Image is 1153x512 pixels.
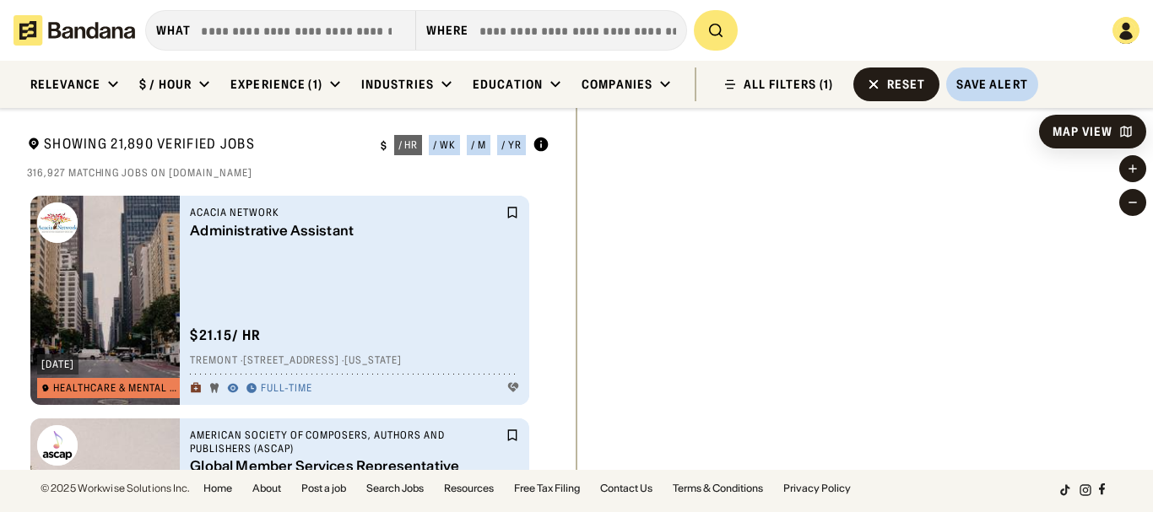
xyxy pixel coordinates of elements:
div: grid [27,189,549,470]
div: Acacia Network [190,206,502,219]
div: Experience (1) [230,77,322,92]
img: American Society of Composers, Authors and Publishers (ASCAP) logo [37,425,78,466]
div: $ / hour [139,77,192,92]
img: Acacia Network logo [37,202,78,243]
div: $ 21.15 / hr [190,326,261,344]
div: / hr [398,140,419,150]
div: © 2025 Workwise Solutions Inc. [41,483,190,493]
a: About [252,483,281,493]
div: Reset [887,78,926,90]
div: / yr [501,140,522,150]
div: Industries [361,77,434,92]
div: Save Alert [956,77,1028,92]
a: Resources [444,483,494,493]
div: [DATE] [41,359,74,369]
div: Education [473,77,543,92]
a: Contact Us [600,483,652,493]
div: American Society of Composers, Authors and Publishers (ASCAP) [190,428,502,455]
div: Relevance [30,77,100,92]
a: Free Tax Filing [514,483,580,493]
div: Global Member Services Representative [190,459,502,475]
a: Post a job [301,483,346,493]
div: Companies [582,77,652,92]
div: 316,927 matching jobs on [DOMAIN_NAME] [27,166,549,180]
div: Administrative Assistant [190,223,502,239]
div: Tremont · [STREET_ADDRESS] · [US_STATE] [190,354,519,368]
div: Showing 21,890 Verified Jobs [27,135,367,156]
img: Bandana logotype [14,15,135,46]
div: / m [471,140,486,150]
a: Home [203,483,232,493]
div: Healthcare & Mental Health [53,383,182,393]
a: Privacy Policy [783,483,851,493]
div: Full-time [261,382,312,396]
a: Search Jobs [366,483,424,493]
div: Map View [1053,126,1112,137]
div: ALL FILTERS (1) [744,78,833,90]
div: $ [381,139,387,153]
a: Terms & Conditions [673,483,763,493]
div: what [156,23,191,38]
div: / wk [433,140,456,150]
div: Where [426,23,469,38]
